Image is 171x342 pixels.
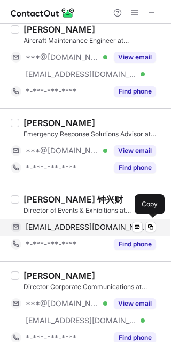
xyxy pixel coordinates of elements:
[24,118,95,128] div: [PERSON_NAME]
[114,162,156,173] button: Reveal Button
[24,129,165,139] div: Emergency Response Solutions Advisor at [GEOGRAPHIC_DATA]
[114,298,156,309] button: Reveal Button
[26,222,148,232] span: [EMAIL_ADDRESS][DOMAIN_NAME]
[114,52,156,63] button: Reveal Button
[24,36,165,45] div: Aircraft Maintenance Engineer at [GEOGRAPHIC_DATA]
[26,299,99,308] span: ***@[DOMAIN_NAME]
[11,6,75,19] img: ContactOut v5.3.10
[24,24,95,35] div: [PERSON_NAME]
[114,239,156,250] button: Reveal Button
[24,206,165,215] div: Director of Events & Exhibitions at [GEOGRAPHIC_DATA]
[26,69,137,79] span: [EMAIL_ADDRESS][DOMAIN_NAME]
[24,194,123,205] div: [PERSON_NAME] 钟兴财
[114,86,156,97] button: Reveal Button
[26,52,99,62] span: ***@[DOMAIN_NAME]
[24,270,95,281] div: [PERSON_NAME]
[26,146,99,156] span: ***@[DOMAIN_NAME]
[26,316,137,325] span: [EMAIL_ADDRESS][DOMAIN_NAME]
[24,282,165,292] div: Director Corporate Communications at [GEOGRAPHIC_DATA]
[114,145,156,156] button: Reveal Button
